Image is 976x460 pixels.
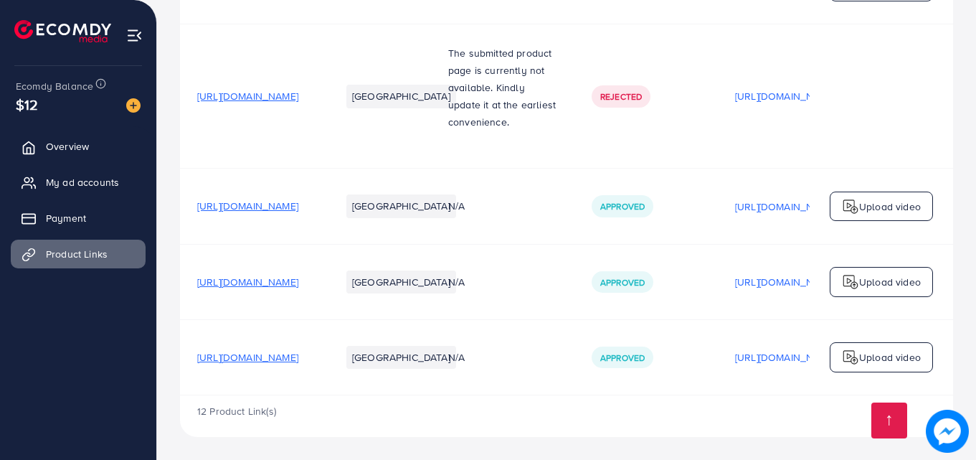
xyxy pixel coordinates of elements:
[600,200,645,212] span: Approved
[735,198,836,215] p: [URL][DOMAIN_NAME]
[600,276,645,288] span: Approved
[448,199,465,213] span: N/A
[11,168,146,197] a: My ad accounts
[197,275,298,289] span: [URL][DOMAIN_NAME]
[126,27,143,44] img: menu
[448,350,465,365] span: N/A
[926,410,969,453] img: image
[46,211,86,225] span: Payment
[46,175,119,189] span: My ad accounts
[46,247,108,261] span: Product Links
[11,204,146,233] a: Payment
[14,93,39,116] span: $12
[346,346,456,369] li: [GEOGRAPHIC_DATA]
[859,273,921,291] p: Upload video
[11,240,146,268] a: Product Links
[197,350,298,365] span: [URL][DOMAIN_NAME]
[735,349,836,366] p: [URL][DOMAIN_NAME]
[197,199,298,213] span: [URL][DOMAIN_NAME]
[197,404,276,418] span: 12 Product Link(s)
[448,275,465,289] span: N/A
[600,352,645,364] span: Approved
[735,273,836,291] p: [URL][DOMAIN_NAME]
[197,89,298,103] span: [URL][DOMAIN_NAME]
[735,88,836,105] p: [URL][DOMAIN_NAME]
[11,132,146,161] a: Overview
[859,198,921,215] p: Upload video
[842,273,859,291] img: logo
[346,271,456,294] li: [GEOGRAPHIC_DATA]
[842,198,859,215] img: logo
[46,139,89,154] span: Overview
[14,20,111,42] img: logo
[600,90,642,103] span: Rejected
[346,85,456,108] li: [GEOGRAPHIC_DATA]
[842,349,859,366] img: logo
[16,79,93,93] span: Ecomdy Balance
[346,194,456,217] li: [GEOGRAPHIC_DATA]
[126,98,141,113] img: image
[448,44,557,131] p: The submitted product page is currently not available. Kindly update it at the earliest convenience.
[859,349,921,366] p: Upload video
